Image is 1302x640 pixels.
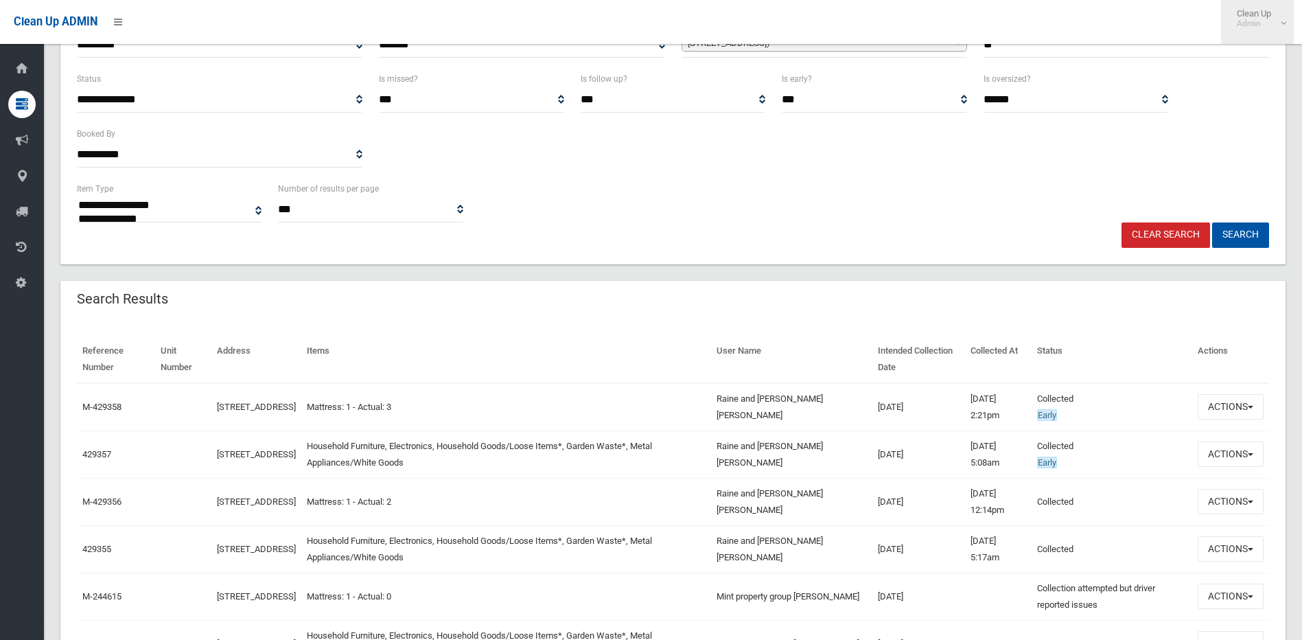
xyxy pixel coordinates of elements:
[60,286,185,312] header: Search Results
[301,525,710,573] td: Household Furniture, Electronics, Household Goods/Loose Items*, Garden Waste*, Metal Appliances/W...
[217,402,296,412] a: [STREET_ADDRESS]
[217,449,296,459] a: [STREET_ADDRESS]
[217,591,296,602] a: [STREET_ADDRESS]
[984,71,1031,87] label: Is oversized?
[217,544,296,554] a: [STREET_ADDRESS]
[1230,8,1285,29] span: Clean Up
[1198,489,1264,514] button: Actions
[711,383,872,431] td: Raine and [PERSON_NAME] [PERSON_NAME]
[379,71,418,87] label: Is missed?
[82,449,111,459] a: 429357
[1037,409,1057,421] span: Early
[1032,431,1192,478] td: Collected
[1032,336,1192,383] th: Status
[82,591,121,602] a: M-244615
[1032,383,1192,431] td: Collected
[1121,222,1210,248] a: Clear Search
[1198,584,1264,609] button: Actions
[1032,573,1192,620] td: Collection attempted but driver reported issues
[211,336,301,383] th: Address
[1198,442,1264,467] button: Actions
[1032,525,1192,573] td: Collected
[711,336,872,383] th: User Name
[965,431,1032,478] td: [DATE] 5:08am
[872,383,966,431] td: [DATE]
[82,402,121,412] a: M-429358
[872,573,966,620] td: [DATE]
[872,431,966,478] td: [DATE]
[711,573,872,620] td: Mint property group [PERSON_NAME]
[301,431,710,478] td: Household Furniture, Electronics, Household Goods/Loose Items*, Garden Waste*, Metal Appliances/W...
[711,525,872,573] td: Raine and [PERSON_NAME] [PERSON_NAME]
[711,431,872,478] td: Raine and [PERSON_NAME] [PERSON_NAME]
[872,336,966,383] th: Intended Collection Date
[301,383,710,431] td: Mattress: 1 - Actual: 3
[301,573,710,620] td: Mattress: 1 - Actual: 0
[581,71,627,87] label: Is follow up?
[872,478,966,525] td: [DATE]
[278,181,379,196] label: Number of results per page
[1192,336,1269,383] th: Actions
[965,383,1032,431] td: [DATE] 2:21pm
[82,496,121,507] a: M-429356
[782,71,812,87] label: Is early?
[82,544,111,554] a: 429355
[965,525,1032,573] td: [DATE] 5:17am
[1198,394,1264,420] button: Actions
[711,478,872,525] td: Raine and [PERSON_NAME] [PERSON_NAME]
[301,478,710,525] td: Mattress: 1 - Actual: 2
[217,496,296,507] a: [STREET_ADDRESS]
[872,525,966,573] td: [DATE]
[965,336,1032,383] th: Collected At
[1032,478,1192,525] td: Collected
[77,126,115,141] label: Booked By
[77,336,155,383] th: Reference Number
[301,336,710,383] th: Items
[1237,19,1271,29] small: Admin
[14,15,97,28] span: Clean Up ADMIN
[155,336,211,383] th: Unit Number
[1212,222,1269,248] button: Search
[965,478,1032,525] td: [DATE] 12:14pm
[77,71,101,87] label: Status
[1198,536,1264,562] button: Actions
[1037,457,1057,468] span: Early
[77,181,113,196] label: Item Type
